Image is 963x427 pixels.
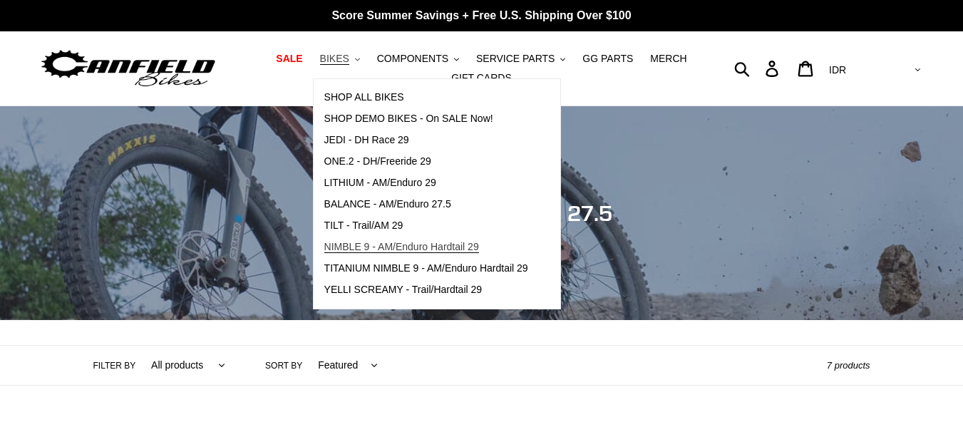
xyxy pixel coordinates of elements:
a: LITHIUM - AM/Enduro 29 [314,173,539,194]
span: SERVICE PARTS [476,53,555,65]
span: 7 products [827,360,870,371]
span: TITANIUM NIMBLE 9 - AM/Enduro Hardtail 29 [324,262,528,274]
span: COMPONENTS [377,53,448,65]
span: LITHIUM - AM/Enduro 29 [324,177,436,189]
span: SALE [276,53,302,65]
span: SHOP DEMO BIKES - On SALE Now! [324,113,493,125]
a: SALE [269,49,309,68]
span: YELLI SCREAMY - Trail/Hardtail 29 [324,284,483,296]
a: TITANIUM NIMBLE 9 - AM/Enduro Hardtail 29 [314,258,539,279]
span: SHOP ALL BIKES [324,91,404,103]
a: YELLI SCREAMY - Trail/Hardtail 29 [314,279,539,301]
span: MERCH [650,53,686,65]
span: BIKES [320,53,349,65]
a: MERCH [643,49,694,68]
a: NIMBLE 9 - AM/Enduro Hardtail 29 [314,237,539,258]
a: BALANCE - AM/Enduro 27.5 [314,194,539,215]
button: COMPONENTS [370,49,466,68]
a: GG PARTS [575,49,640,68]
span: GG PARTS [582,53,633,65]
span: GIFT CARDS [451,72,512,84]
a: ONE.2 - DH/Freeride 29 [314,151,539,173]
img: Canfield Bikes [39,46,217,91]
a: JEDI - DH Race 29 [314,130,539,151]
a: SHOP DEMO BIKES - On SALE Now! [314,108,539,130]
span: JEDI - DH Race 29 [324,134,409,146]
label: Sort by [265,359,302,372]
a: SHOP ALL BIKES [314,87,539,108]
span: BALANCE - AM/Enduro 27.5 [324,198,451,210]
span: NIMBLE 9 - AM/Enduro Hardtail 29 [324,241,479,253]
span: ONE.2 - DH/Freeride 29 [324,155,431,168]
a: TILT - Trail/AM 29 [314,215,539,237]
label: Filter by [93,359,136,372]
span: TILT - Trail/AM 29 [324,220,403,232]
button: SERVICE PARTS [469,49,572,68]
a: GIFT CARDS [444,68,519,88]
button: BIKES [313,49,367,68]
